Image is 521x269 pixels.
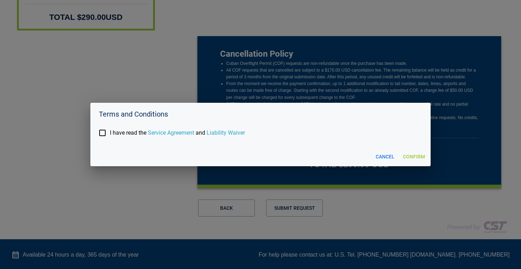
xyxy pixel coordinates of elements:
[110,129,245,137] p: I have read the and
[90,103,431,125] h2: Terms and Conditions
[148,129,194,136] a: Service Agreement
[373,150,397,163] button: Cancel
[207,129,245,136] a: Liability Waiver
[400,150,428,163] button: Confirm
